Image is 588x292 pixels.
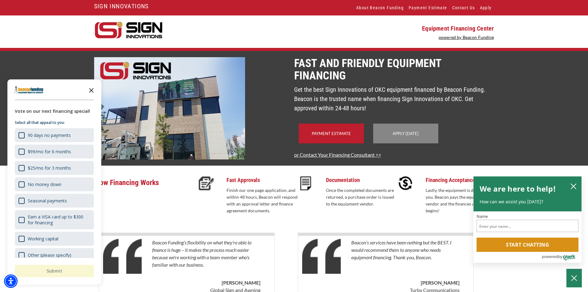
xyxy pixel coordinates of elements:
div: Other (please specify) [15,248,94,262]
div: $25/mo for 3 months [15,161,94,175]
img: Quotes [103,239,142,274]
img: Documentation [300,176,311,190]
a: signin.net - open in a new tab [94,105,245,111]
a: powered by Beacon Funding - open in a new tab [439,35,494,40]
div: Other (please specify) [28,252,71,258]
button: Submit [15,265,94,277]
p: Fast and Friendly Equipment Financing [294,57,494,82]
p: Beacon Funding’s flexibility on what they're able to finance is huge – it makes the process much ... [152,239,261,276]
div: $25/mo for 3 months [28,165,71,171]
div: olark chatbox [473,176,582,263]
button: close chatbox [569,182,578,190]
button: Close Chatbox [566,269,582,287]
div: No money down [15,177,94,191]
div: Accessibility Menu [4,274,18,288]
button: Close the survey [85,84,98,96]
div: Working capital [15,232,94,246]
p: Get the best Sign Innovations of OKC equipment financed by Beacon Funding. Beacon is the trusted ... [294,85,494,113]
a: Apply [DATE] [393,131,419,136]
div: No money down [28,181,61,187]
p: Financing Acceptance [426,176,497,184]
span: by [558,253,562,260]
p: How can we assist you [DATE]? [480,199,575,205]
img: logo [94,22,164,39]
div: Seasonal payments [15,194,94,208]
p: Lastly, the equipment is delivered to you. Beacon pays the equipment vendor and the finances agre... [426,187,497,214]
a: Powered by Olark - open in a new tab [542,252,582,263]
b: [PERSON_NAME] [222,280,261,286]
div: Earn a VISA card up to $300 for financing [15,210,94,229]
span: powered [542,253,558,260]
button: Start chatting [477,238,578,252]
p: Finish our one page application, and within 48 hours, Beacon will respond with an approval letter... [227,187,298,214]
p: Documentation [326,176,397,184]
img: Quotes [302,239,341,274]
div: 90 days no payments [15,128,94,142]
div: Working capital [28,236,58,242]
p: Once the completed documents are returned, a purchase order is issued to the equipment vendor. [326,187,397,207]
div: $99/mo for 6 months [15,145,94,159]
div: Earn a VISA card up to $300 for financing [28,214,90,226]
div: Survey [7,79,101,285]
h2: We are here to help! [480,183,556,195]
div: Seasonal payments [28,198,67,204]
div: Vote on our next financing special! [15,108,94,115]
p: Select all that appeal to you: [15,120,94,126]
div: $99/mo for 6 months [28,149,71,154]
img: Fast Approvals [198,176,214,190]
p: Equipment Financing Center [298,25,494,32]
a: SIGN INNOVATIONS [94,1,149,11]
a: Payment Estimate [312,131,351,136]
input: Name [477,220,578,232]
b: [PERSON_NAME] [421,280,460,286]
p: How Financing Works [95,176,195,197]
p: Fast Approvals [227,176,298,184]
div: 90 days no payments [28,132,71,138]
p: Beacon’s services have been nothing but the BEST. I would recommend them to anyone who needs equi... [351,239,460,276]
img: Company logo [15,86,44,94]
label: Name [477,214,578,218]
a: or Contact Your Financing Consultant >> [294,152,381,158]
